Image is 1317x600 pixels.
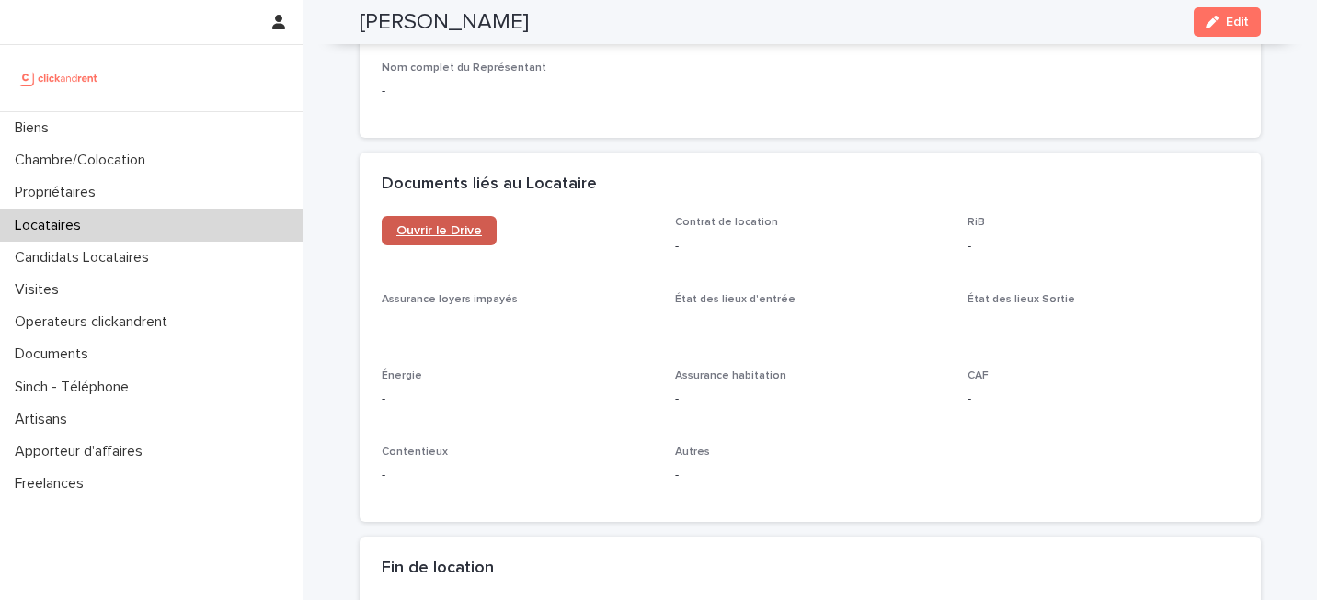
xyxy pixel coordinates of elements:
[360,9,529,36] h2: [PERSON_NAME]
[968,313,1239,333] p: -
[15,60,104,96] img: UCB0brd3T0yccxBKYDjQ
[7,249,164,266] p: Candidats Locataires
[675,370,786,381] span: Assurance habitation
[7,217,96,234] p: Locataires
[382,447,448,458] span: Contentieux
[675,447,710,458] span: Autres
[7,345,103,363] p: Documents
[7,152,160,169] p: Chambre/Colocation
[382,82,653,101] p: -
[1226,16,1249,28] span: Edit
[675,466,946,485] p: -
[396,224,482,237] span: Ouvrir le Drive
[675,237,946,256] p: -
[7,379,143,396] p: Sinch - Téléphone
[7,184,110,201] p: Propriétaires
[968,390,1239,409] p: -
[382,175,597,195] h2: Documents liés au Locataire
[7,443,157,460] p: Apporteur d'affaires
[675,390,946,409] p: -
[968,217,985,228] span: RiB
[7,119,63,137] p: Biens
[675,217,778,228] span: Contrat de location
[7,313,182,331] p: Operateurs clickandrent
[7,411,82,428] p: Artisans
[968,237,1239,256] p: -
[382,313,653,333] p: -
[1194,7,1261,37] button: Edit
[968,370,989,381] span: CAF
[7,475,98,492] p: Freelances
[382,370,422,381] span: Énergie
[675,313,946,333] p: -
[7,281,74,299] p: Visites
[382,390,653,409] p: -
[968,294,1075,305] span: État des lieux Sortie
[382,294,518,305] span: Assurance loyers impayés
[675,294,796,305] span: État des lieux d'entrée
[382,62,546,74] span: Nom complet du Représentant
[382,216,497,245] a: Ouvrir le Drive
[382,466,653,485] p: -
[382,559,494,579] h2: Fin de location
